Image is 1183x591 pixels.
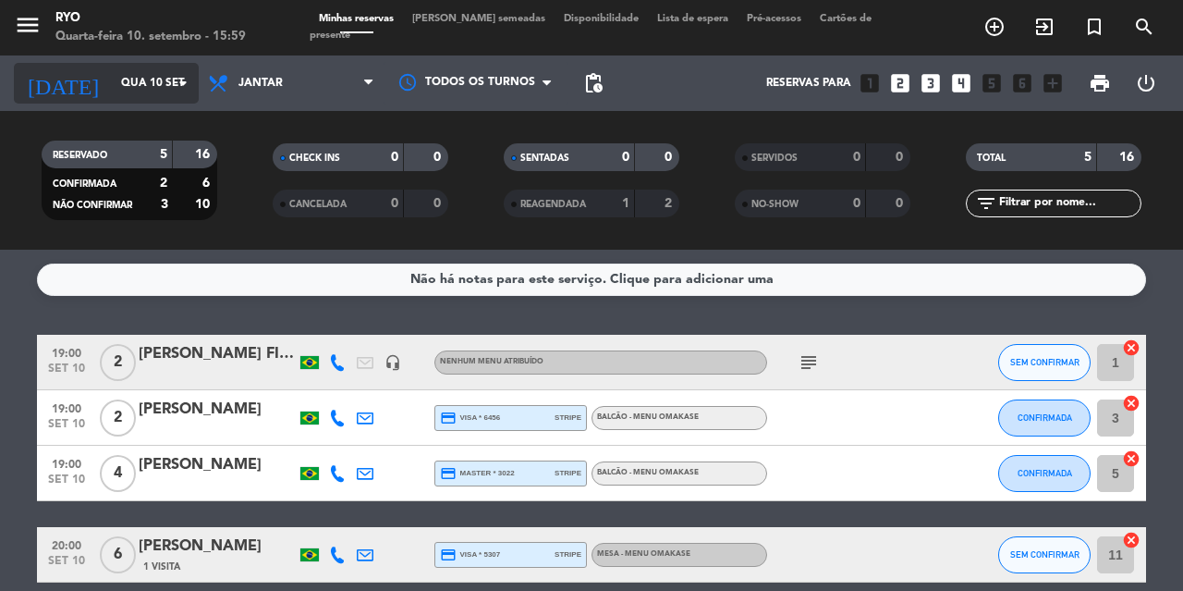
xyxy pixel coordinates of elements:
[195,198,213,211] strong: 10
[55,28,246,46] div: Quarta-feira 10. setembro - 15:59
[751,154,798,163] span: SERVIDOS
[555,14,648,24] span: Disponibilidade
[597,469,699,476] span: BALCÃO - Menu Omakase
[433,197,445,210] strong: 0
[555,467,581,479] span: stripe
[143,560,180,574] span: 1 Visita
[998,536,1091,573] button: SEM CONFIRMAR
[648,14,738,24] span: Lista de espera
[139,342,296,366] div: [PERSON_NAME] FILHO ACESSORIA
[100,344,136,381] span: 2
[100,455,136,492] span: 4
[738,14,811,24] span: Pré-acessos
[1123,55,1169,111] div: LOG OUT
[440,410,457,426] i: credit_card
[440,358,543,365] span: Nenhum menu atribuído
[798,351,820,374] i: subject
[53,201,132,210] span: NÃO CONFIRMAR
[14,11,42,39] i: menu
[919,71,943,95] i: looks_3
[853,197,860,210] strong: 0
[1122,394,1140,412] i: cancel
[997,193,1140,214] input: Filtrar por nome...
[384,354,401,371] i: headset_mic
[896,197,907,210] strong: 0
[1010,549,1079,560] span: SEM CONFIRMAR
[238,77,283,90] span: Jantar
[55,9,246,28] div: Ryo
[520,154,569,163] span: SENTADAS
[289,200,347,209] span: CANCELADA
[555,548,581,560] span: stripe
[853,151,860,164] strong: 0
[766,77,851,90] span: Reservas para
[1018,468,1072,478] span: CONFIRMADA
[43,397,90,418] span: 19:00
[1122,449,1140,468] i: cancel
[14,63,112,104] i: [DATE]
[289,154,340,163] span: CHECK INS
[1135,72,1157,94] i: power_settings_new
[949,71,973,95] i: looks_4
[998,400,1091,437] button: CONFIRMADA
[751,200,799,209] span: NO-SHOW
[1122,339,1140,357] i: cancel
[43,474,90,495] span: set 10
[622,151,629,164] strong: 0
[597,550,690,558] span: MESA - Menu Omakase
[14,11,42,45] button: menu
[998,344,1091,381] button: SEM CONFIRMAR
[139,398,296,422] div: [PERSON_NAME]
[43,452,90,474] span: 19:00
[53,179,116,189] span: CONFIRMADA
[202,177,213,190] strong: 6
[1083,16,1105,38] i: turned_in_not
[597,413,699,421] span: BALCÃO - Menu Omakase
[403,14,555,24] span: [PERSON_NAME] semeadas
[43,363,90,384] span: set 10
[1010,71,1034,95] i: looks_6
[172,72,194,94] i: arrow_drop_down
[555,412,581,424] span: stripe
[391,151,398,164] strong: 0
[622,197,629,210] strong: 1
[896,151,907,164] strong: 0
[1089,72,1111,94] span: print
[1018,412,1072,423] span: CONFIRMADA
[983,16,1006,38] i: add_circle_outline
[975,192,997,215] i: filter_list
[1010,357,1079,367] span: SEM CONFIRMAR
[440,410,500,426] span: visa * 6456
[980,71,1004,95] i: looks_5
[582,72,604,94] span: pending_actions
[1119,151,1138,164] strong: 16
[100,400,136,437] span: 2
[53,151,107,160] span: RESERVADO
[998,455,1091,492] button: CONFIRMADA
[1133,16,1155,38] i: search
[100,536,136,573] span: 6
[161,198,168,211] strong: 3
[160,177,167,190] strong: 2
[888,71,912,95] i: looks_two
[433,151,445,164] strong: 0
[195,148,213,161] strong: 16
[858,71,882,95] i: looks_one
[977,154,1006,163] span: TOTAL
[391,197,398,210] strong: 0
[440,465,457,482] i: credit_card
[160,148,167,161] strong: 5
[43,341,90,363] span: 19:00
[1033,16,1055,38] i: exit_to_app
[665,197,676,210] strong: 2
[1122,531,1140,549] i: cancel
[310,14,403,24] span: Minhas reservas
[1041,71,1065,95] i: add_box
[43,555,90,576] span: set 10
[1084,151,1092,164] strong: 5
[410,269,774,290] div: Não há notas para este serviço. Clique para adicionar uma
[665,151,676,164] strong: 0
[520,200,586,209] span: REAGENDADA
[440,465,515,482] span: master * 3022
[139,453,296,477] div: [PERSON_NAME]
